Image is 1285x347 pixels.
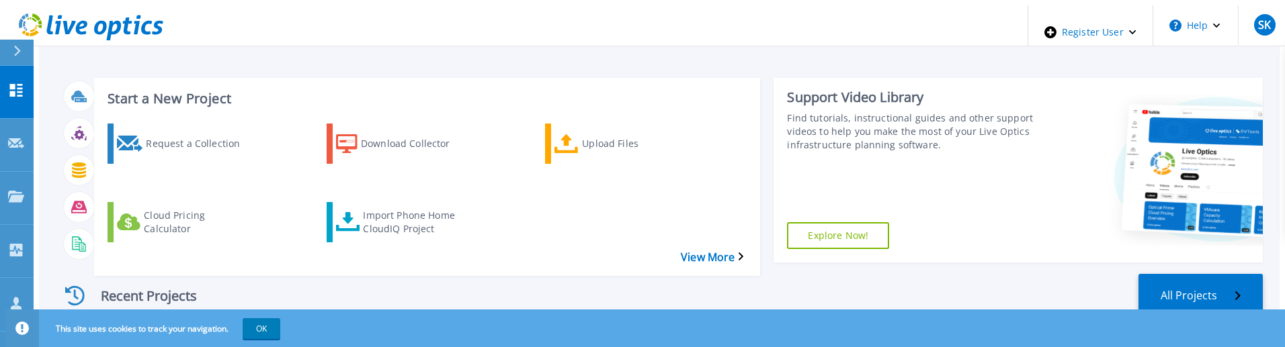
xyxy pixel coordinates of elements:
[108,91,743,106] h3: Start a New Project
[108,123,270,164] a: Request a Collection
[545,123,708,164] a: Upload Files
[42,318,280,339] span: This site uses cookies to track your navigation.
[144,205,251,239] div: Cloud Pricing Calculator
[361,127,468,160] div: Download Collector
[1258,19,1271,30] span: SK
[363,205,470,239] div: Import Phone Home CloudIQ Project
[57,279,218,312] div: Recent Projects
[582,127,690,160] div: Upload Files
[243,318,280,339] button: OK
[327,123,489,164] a: Download Collector
[146,127,253,160] div: Request a Collection
[787,222,889,249] a: Explore Now!
[1153,5,1237,46] button: Help
[787,111,1036,152] div: Find tutorials, instructional guides and other support videos to help you make the most of your L...
[681,251,743,264] a: View More
[787,89,1036,106] div: Support Video Library
[108,202,270,242] a: Cloud Pricing Calculator
[1028,5,1153,59] div: Register User
[1138,274,1263,317] a: All Projects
